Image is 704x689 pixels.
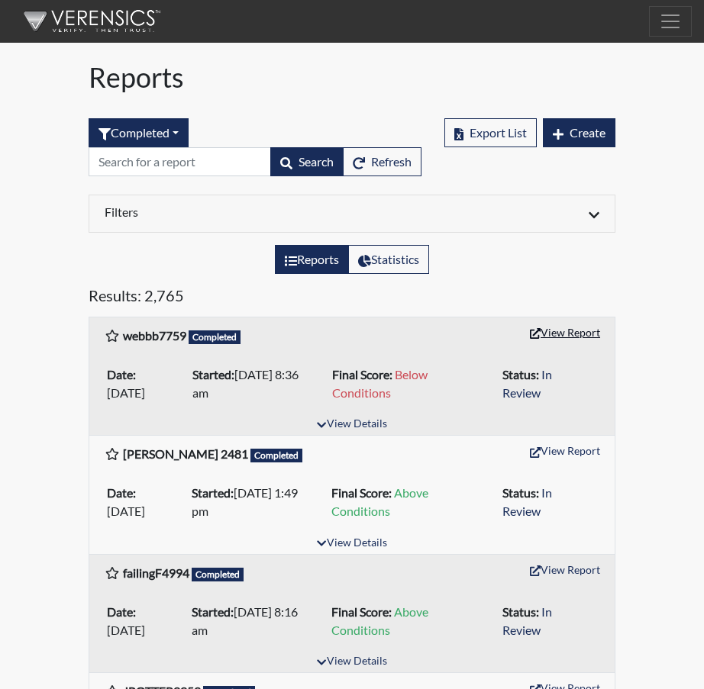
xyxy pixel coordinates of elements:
[105,204,341,219] h6: Filters
[101,600,186,642] li: [DATE]
[89,61,615,94] h1: Reports
[332,367,392,382] b: Final Score:
[107,367,136,382] b: Date:
[189,330,241,344] span: Completed
[348,245,429,274] label: View statistics about completed interviews
[502,367,552,400] span: In Review
[299,154,334,169] span: Search
[89,118,189,147] button: Completed
[101,362,186,405] li: [DATE]
[502,485,539,500] b: Status:
[123,446,248,461] b: [PERSON_NAME] 2481
[101,481,186,523] li: [DATE]
[93,204,611,223] div: Click to expand/collapse filters
[444,118,537,147] button: Export List
[107,604,136,619] b: Date:
[123,328,186,343] b: webbb7759
[192,485,234,500] b: Started:
[186,362,326,405] li: [DATE] 8:36 am
[331,604,392,619] b: Final Score:
[123,565,189,580] b: failingF4994
[502,604,552,637] span: In Review
[192,367,234,382] b: Started:
[343,147,421,176] button: Refresh
[107,485,136,500] b: Date:
[523,320,607,344] button: View Report
[270,147,344,176] button: Search
[331,485,392,500] b: Final Score:
[275,245,349,274] label: View the list of reports
[649,6,692,37] button: Toggle navigation
[371,154,412,169] span: Refresh
[331,604,428,637] span: Above Conditions
[310,533,393,554] button: View Details
[186,481,325,523] li: [DATE] 1:49 pm
[250,449,302,462] span: Completed
[332,367,428,400] span: Below Conditions
[502,367,539,382] b: Status:
[502,604,539,619] b: Status:
[523,558,607,581] button: View Report
[310,652,393,672] button: View Details
[470,125,527,140] span: Export List
[543,118,615,147] button: Create
[570,125,606,140] span: Create
[186,600,325,642] li: [DATE] 8:16 am
[89,147,271,176] input: Search by Registration ID, Interview Number, or Investigation Name.
[523,439,607,462] button: View Report
[192,568,244,581] span: Completed
[89,118,189,147] div: Filter by interview status
[89,286,615,311] h5: Results: 2,765
[192,604,234,619] b: Started:
[310,414,393,435] button: View Details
